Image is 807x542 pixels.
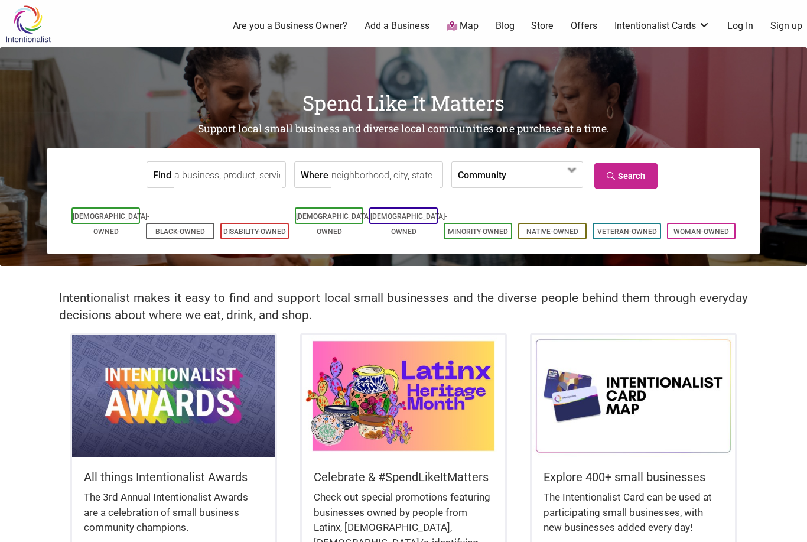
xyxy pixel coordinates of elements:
[72,335,275,457] img: Intentionalist Awards
[458,162,506,187] label: Community
[223,228,286,236] a: Disability-Owned
[496,20,515,33] a: Blog
[571,20,597,33] a: Offers
[597,228,657,236] a: Veteran-Owned
[526,228,578,236] a: Native-Owned
[174,162,282,189] input: a business, product, service
[153,162,171,187] label: Find
[370,212,447,236] a: [DEMOGRAPHIC_DATA]-Owned
[73,212,149,236] a: [DEMOGRAPHIC_DATA]-Owned
[302,335,505,457] img: Latinx / Hispanic Heritage Month
[770,20,802,33] a: Sign up
[314,469,493,485] h5: Celebrate & #SpendLikeItMatters
[727,20,753,33] a: Log In
[296,212,373,236] a: [DEMOGRAPHIC_DATA]-Owned
[301,162,328,187] label: Where
[84,469,263,485] h5: All things Intentionalist Awards
[448,228,508,236] a: Minority-Owned
[531,20,554,33] a: Store
[155,228,205,236] a: Black-Owned
[365,20,429,33] a: Add a Business
[594,163,658,189] a: Search
[544,469,723,485] h5: Explore 400+ small businesses
[673,228,729,236] a: Woman-Owned
[532,335,735,457] img: Intentionalist Card Map
[59,290,748,324] h2: Intentionalist makes it easy to find and support local small businesses and the diverse people be...
[331,162,440,189] input: neighborhood, city, state
[233,20,347,33] a: Are you a Business Owner?
[447,20,479,33] a: Map
[614,20,710,33] a: Intentionalist Cards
